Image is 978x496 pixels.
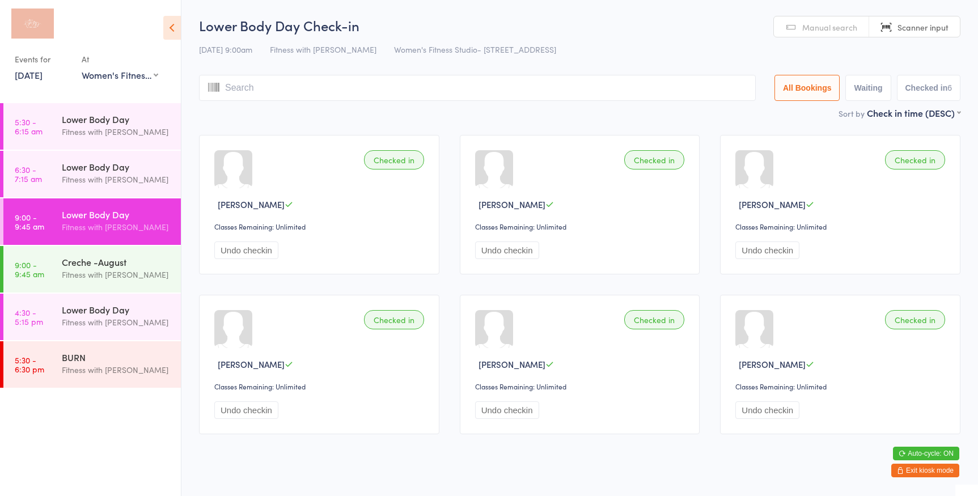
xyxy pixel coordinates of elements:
[839,108,865,119] label: Sort by
[82,50,158,69] div: At
[62,160,171,173] div: Lower Body Day
[885,310,945,329] div: Checked in
[214,241,278,259] button: Undo checkin
[885,150,945,169] div: Checked in
[3,103,181,150] a: 5:30 -6:15 amLower Body DayFitness with [PERSON_NAME]
[3,151,181,197] a: 6:30 -7:15 amLower Body DayFitness with [PERSON_NAME]
[947,83,952,92] div: 6
[15,355,44,374] time: 5:30 - 6:30 pm
[893,447,959,460] button: Auto-cycle: ON
[62,351,171,363] div: BURN
[62,316,171,329] div: Fitness with [PERSON_NAME]
[214,381,427,391] div: Classes Remaining: Unlimited
[735,241,799,259] button: Undo checkin
[475,381,688,391] div: Classes Remaining: Unlimited
[845,75,891,101] button: Waiting
[15,69,43,81] a: [DATE]
[475,222,688,231] div: Classes Remaining: Unlimited
[475,401,539,419] button: Undo checkin
[15,117,43,135] time: 5:30 - 6:15 am
[394,44,556,55] span: Women's Fitness Studio- [STREET_ADDRESS]
[624,150,684,169] div: Checked in
[62,173,171,186] div: Fitness with [PERSON_NAME]
[270,44,376,55] span: Fitness with [PERSON_NAME]
[475,241,539,259] button: Undo checkin
[62,221,171,234] div: Fitness with [PERSON_NAME]
[15,213,44,231] time: 9:00 - 9:45 am
[897,22,949,33] span: Scanner input
[62,256,171,268] div: Creche -August
[15,50,70,69] div: Events for
[897,75,961,101] button: Checked in6
[62,208,171,221] div: Lower Body Day
[11,9,54,39] img: Fitness with Zoe
[3,246,181,292] a: 9:00 -9:45 amCreche -AugustFitness with [PERSON_NAME]
[3,294,181,340] a: 4:30 -5:15 pmLower Body DayFitness with [PERSON_NAME]
[15,308,43,326] time: 4:30 - 5:15 pm
[62,303,171,316] div: Lower Body Day
[62,363,171,376] div: Fitness with [PERSON_NAME]
[891,464,959,477] button: Exit kiosk mode
[15,165,42,183] time: 6:30 - 7:15 am
[479,358,545,370] span: [PERSON_NAME]
[82,69,158,81] div: Women's Fitness Studio- [STREET_ADDRESS]
[774,75,840,101] button: All Bookings
[739,358,806,370] span: [PERSON_NAME]
[735,222,949,231] div: Classes Remaining: Unlimited
[15,260,44,278] time: 9:00 - 9:45 am
[218,198,285,210] span: [PERSON_NAME]
[62,125,171,138] div: Fitness with [PERSON_NAME]
[214,401,278,419] button: Undo checkin
[199,75,756,101] input: Search
[62,113,171,125] div: Lower Body Day
[62,268,171,281] div: Fitness with [PERSON_NAME]
[218,358,285,370] span: [PERSON_NAME]
[364,310,424,329] div: Checked in
[624,310,684,329] div: Checked in
[199,16,960,35] h2: Lower Body Day Check-in
[802,22,857,33] span: Manual search
[739,198,806,210] span: [PERSON_NAME]
[199,44,252,55] span: [DATE] 9:00am
[3,341,181,388] a: 5:30 -6:30 pmBURNFitness with [PERSON_NAME]
[735,401,799,419] button: Undo checkin
[3,198,181,245] a: 9:00 -9:45 amLower Body DayFitness with [PERSON_NAME]
[479,198,545,210] span: [PERSON_NAME]
[364,150,424,169] div: Checked in
[735,381,949,391] div: Classes Remaining: Unlimited
[867,107,960,119] div: Check in time (DESC)
[214,222,427,231] div: Classes Remaining: Unlimited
